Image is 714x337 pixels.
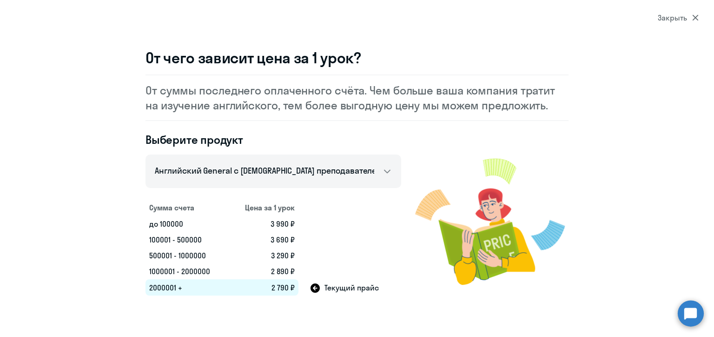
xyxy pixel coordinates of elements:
[145,216,229,232] td: до 100000
[145,279,229,296] td: 2000001 +
[229,216,298,232] td: 3 990 ₽
[229,279,298,296] td: 2 790 ₽
[145,48,569,67] h3: От чего зависит цена за 1 урок?
[145,232,229,248] td: 100001 - 500000
[415,147,569,296] img: modal-image.png
[229,263,298,279] td: 2 890 ₽
[145,83,569,113] p: От суммы последнего оплаченного счёта. Чем больше ваша компания тратит на изучение английского, т...
[658,12,699,23] div: Закрыть
[229,232,298,248] td: 3 690 ₽
[229,199,298,216] th: Цена за 1 урок
[298,279,401,296] td: Текущий прайс
[145,248,229,263] td: 500001 - 1000000
[229,248,298,263] td: 3 290 ₽
[145,199,229,216] th: Сумма счета
[145,132,401,147] h4: Выберите продукт
[145,263,229,279] td: 1000001 - 2000000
